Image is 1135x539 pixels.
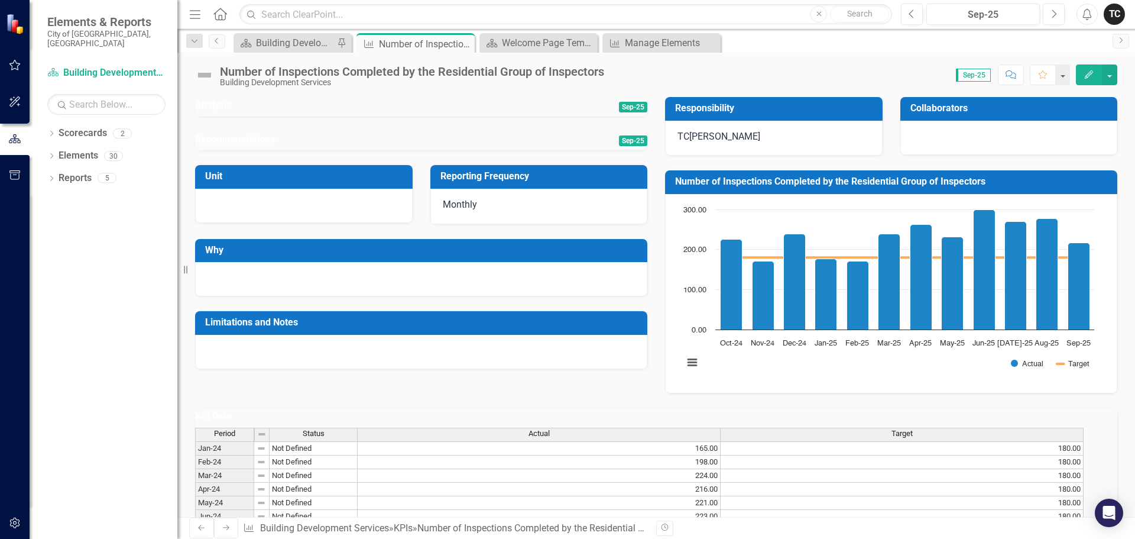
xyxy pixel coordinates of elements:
div: Open Intercom Messenger [1095,499,1123,527]
text: Sep-25 [1066,340,1091,347]
img: ClearPoint Strategy [6,14,27,34]
td: 180.00 [721,510,1084,524]
text: 100.00 [683,286,706,294]
text: May-25 [940,340,965,347]
td: Not Defined [270,496,358,510]
text: 0.00 [692,327,706,334]
path: Jul-25, 269. Actual. [1005,222,1027,330]
img: 8DAGhfEEPCf229AAAAAElFTkSuQmCC [257,430,267,439]
div: Welcome Page Template [502,35,595,50]
h3: Why [205,245,641,256]
path: Mar-25, 238. Actual. [878,234,900,330]
td: Jun-24 [195,510,254,524]
img: 8DAGhfEEPCf229AAAAAElFTkSuQmCC [257,512,266,521]
td: 198.00 [358,456,721,469]
svg: Interactive chart [677,204,1100,381]
a: Welcome Page Template [482,35,595,50]
span: Sep-25 [619,102,647,112]
path: Apr-25, 263. Actual. [910,225,932,330]
div: Sep-25 [930,8,1036,22]
td: Not Defined [270,441,358,456]
td: 180.00 [721,496,1084,510]
text: Jan-25 [815,340,837,347]
button: Show Actual [1011,359,1043,368]
td: Jan-24 [195,441,254,456]
button: TC [1104,4,1125,25]
text: Feb-25 [845,340,869,347]
path: Nov-24, 170. Actual. [753,262,774,330]
div: 5 [98,173,116,183]
td: Not Defined [270,483,358,496]
td: 223.00 [358,510,721,524]
td: May-24 [195,496,254,510]
td: 224.00 [358,469,721,483]
div: Number of Inspections Completed by the Residential Group of Inspectors [220,65,604,78]
td: Not Defined [270,510,358,524]
span: Search [847,9,873,18]
img: 8DAGhfEEPCf229AAAAAElFTkSuQmCC [257,498,266,508]
div: Building Development Services [220,78,604,87]
img: 8DAGhfEEPCf229AAAAAElFTkSuQmCC [257,485,266,494]
span: Status [303,430,325,438]
img: 8DAGhfEEPCf229AAAAAElFTkSuQmCC [257,444,266,453]
td: 216.00 [358,483,721,496]
div: 2 [113,128,132,138]
h3: Recommendations [195,134,530,145]
input: Search Below... [47,94,166,115]
td: Feb-24 [195,456,254,469]
text: Mar-25 [877,340,901,347]
a: Reports [59,172,92,185]
td: Not Defined [270,456,358,469]
path: Aug-25, 277. Actual. [1036,219,1058,330]
a: Manage Elements [605,35,718,50]
g: Actual, series 1 of 2. Bar series with 12 bars. [721,210,1090,330]
path: Jan-25, 177. Actual. [815,259,837,330]
h3: Responsibility [675,103,877,114]
td: 180.00 [721,456,1084,469]
path: Oct-24, 225. Actual. [721,240,742,330]
button: Search [830,6,889,22]
small: City of [GEOGRAPHIC_DATA], [GEOGRAPHIC_DATA] [47,29,166,49]
td: 180.00 [721,469,1084,483]
a: KPIs [394,522,413,534]
text: Jun-25 [972,340,995,347]
h3: Analysis [195,100,449,111]
img: 8DAGhfEEPCf229AAAAAElFTkSuQmCC [257,471,266,480]
h3: Collaborators [910,103,1112,114]
h3: KPI Data [195,411,1117,422]
a: Building Development Services [236,35,334,50]
img: Not Defined [195,66,214,85]
path: Feb-25, 171. Actual. [847,262,869,330]
button: View chart menu, Chart [684,354,701,371]
text: Aug-25 [1035,340,1059,347]
h3: Reporting Frequency [440,171,642,182]
text: Apr-25 [909,340,932,347]
div: Number of Inspections Completed by the Residential Group of Inspectors [379,37,472,51]
path: Dec-24, 238. Actual. [784,234,806,330]
div: Monthly [430,189,648,224]
button: Sep-25 [926,4,1040,25]
td: Apr-24 [195,483,254,496]
div: 30 [104,151,123,161]
td: 221.00 [358,496,721,510]
text: 300.00 [683,206,706,214]
path: Sep-25, 217. Actual. [1068,243,1090,330]
text: Nov-24 [751,340,774,347]
a: Building Development Services [47,66,166,80]
a: Scorecards [59,127,107,140]
input: Search ClearPoint... [239,4,892,25]
div: » » [243,522,647,535]
span: Sep-25 [956,69,991,82]
path: May-25, 231. Actual. [942,237,964,330]
td: 180.00 [721,441,1084,456]
div: [PERSON_NAME] [689,130,760,144]
div: Building Development Services [256,35,334,50]
span: Actual [528,430,550,438]
text: [DATE]-25 [997,340,1033,347]
td: Mar-24 [195,469,254,483]
img: 8DAGhfEEPCf229AAAAAElFTkSuQmCC [257,457,266,467]
span: Sep-25 [619,135,647,146]
path: Jun-25, 300. Actual. [974,210,995,330]
h3: Unit [205,171,407,182]
a: Building Development Services [260,522,389,534]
